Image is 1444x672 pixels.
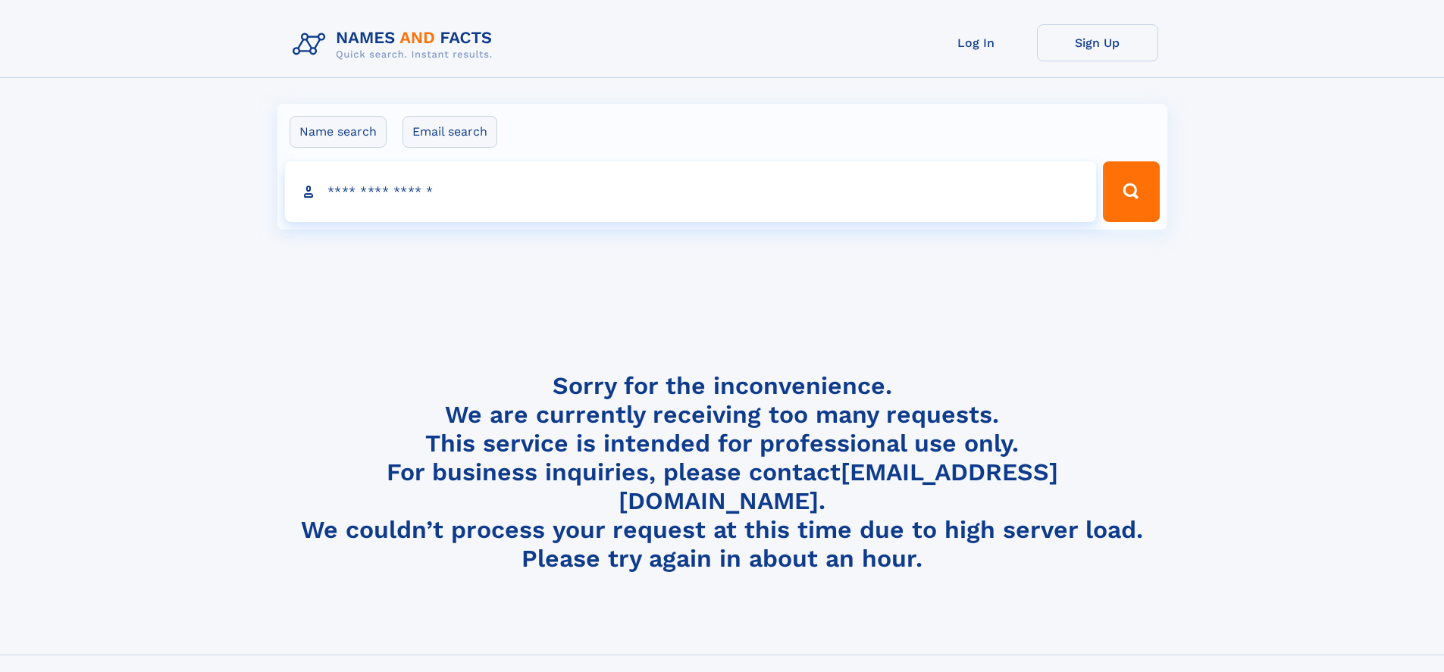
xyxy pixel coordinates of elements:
[287,24,505,65] img: Logo Names and Facts
[916,24,1037,61] a: Log In
[287,371,1158,574] h4: Sorry for the inconvenience. We are currently receiving too many requests. This service is intend...
[1037,24,1158,61] a: Sign Up
[1103,161,1159,222] button: Search Button
[619,458,1058,515] a: [EMAIL_ADDRESS][DOMAIN_NAME]
[285,161,1097,222] input: search input
[403,116,497,148] label: Email search
[290,116,387,148] label: Name search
